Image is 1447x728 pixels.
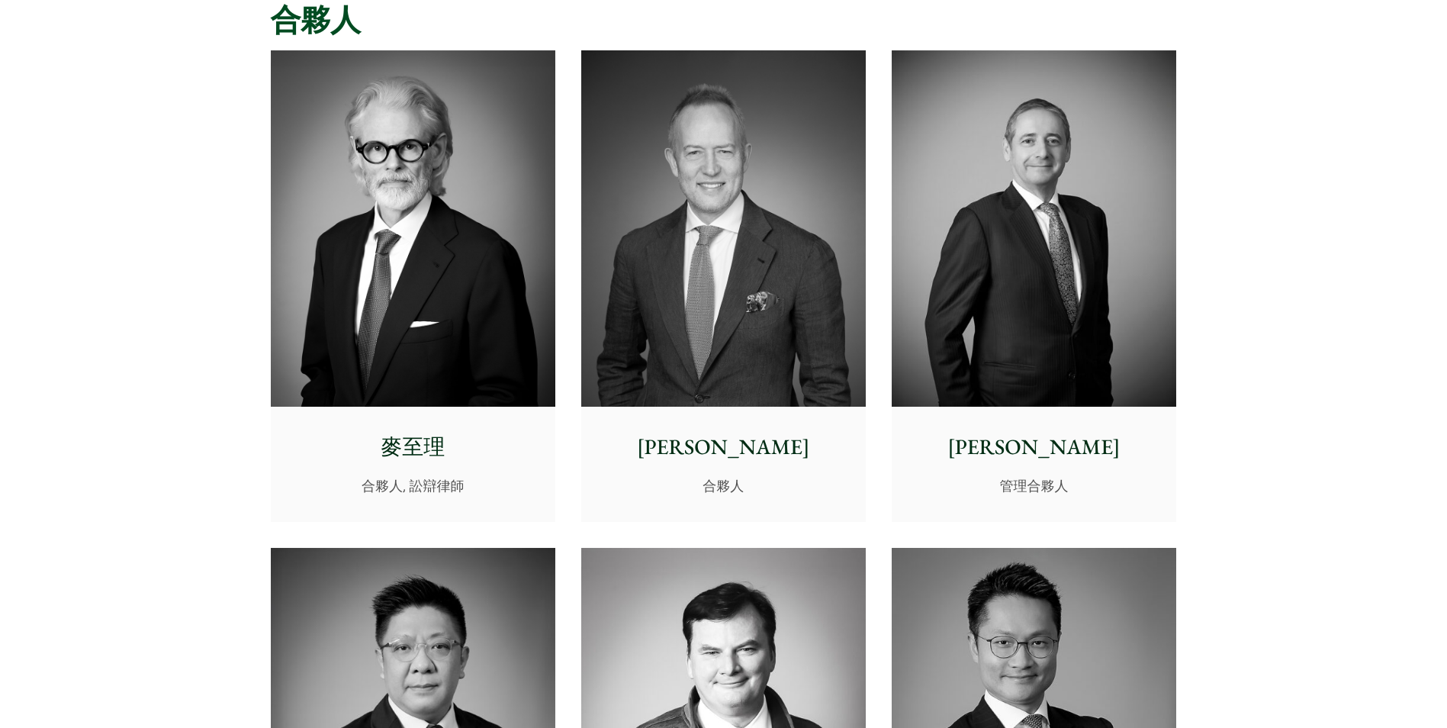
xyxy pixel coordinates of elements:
[904,475,1164,496] p: 管理合夥人
[581,50,866,522] a: [PERSON_NAME] 合夥人
[271,2,1177,38] h2: 合夥人
[271,50,555,522] a: 麥至理 合夥人, 訟辯律師
[593,431,854,463] p: [PERSON_NAME]
[283,475,543,496] p: 合夥人, 訟辯律師
[904,431,1164,463] p: [PERSON_NAME]
[892,50,1176,522] a: [PERSON_NAME] 管理合夥人
[593,475,854,496] p: 合夥人
[283,431,543,463] p: 麥至理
